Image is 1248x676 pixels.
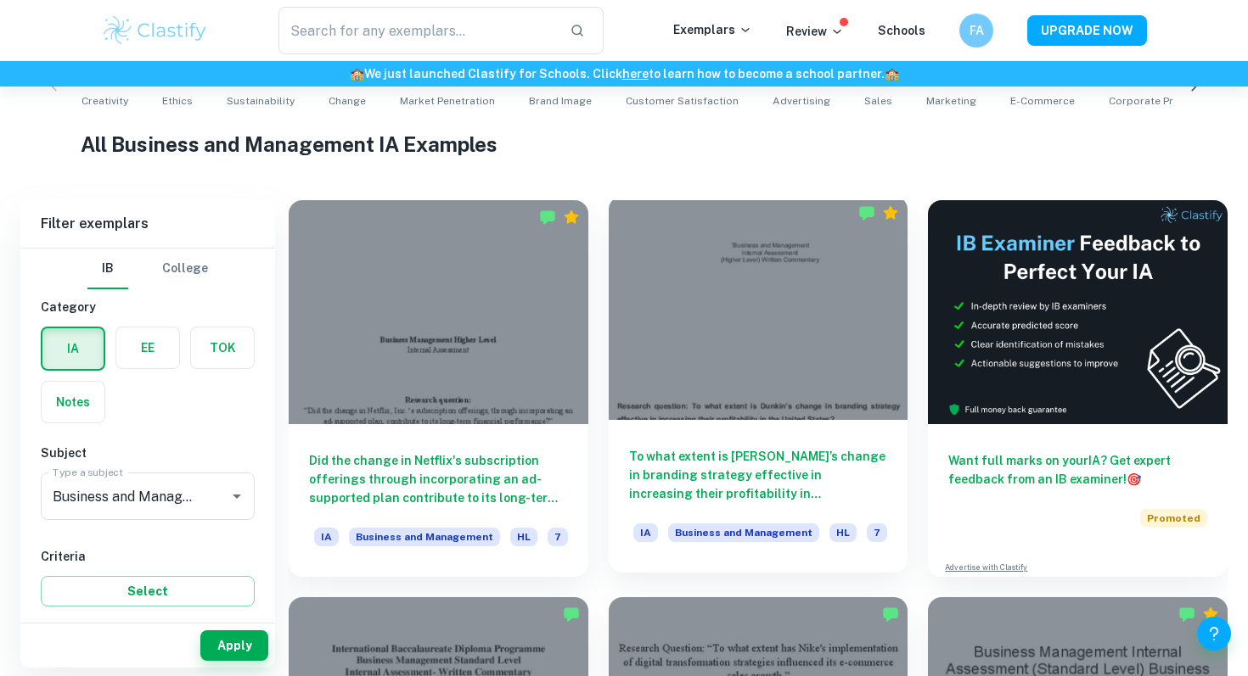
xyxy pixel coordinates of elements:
[928,200,1228,424] img: Thumbnail
[622,67,649,81] a: here
[41,298,255,316] h6: Category
[1127,472,1141,486] span: 🎯
[864,93,892,109] span: Sales
[227,93,295,109] span: Sustainability
[633,523,658,542] span: IA
[314,528,339,546] span: IA
[81,129,1167,159] h1: All Business and Management IA Examples
[41,547,255,566] h6: Criteria
[529,93,592,109] span: Brand Image
[945,561,1027,573] a: Advertise with Clastify
[225,484,249,508] button: Open
[539,209,556,226] img: Marked
[1027,15,1147,46] button: UPGRADE NOW
[773,93,830,109] span: Advertising
[959,14,993,47] button: FA
[967,21,987,40] h6: FA
[53,465,123,479] label: Type a subject
[289,200,588,577] a: Did the change in Netflix's subscription offerings through incorporating an ad-supported plan con...
[329,93,366,109] span: Change
[82,93,128,109] span: Creativity
[41,444,255,462] h6: Subject
[878,24,925,37] a: Schools
[162,249,208,289] button: College
[42,382,104,422] button: Notes
[926,93,976,109] span: Marketing
[548,528,568,546] span: 7
[563,209,580,226] div: Premium
[42,328,104,369] button: IA
[882,204,899,221] div: Premium
[668,523,819,542] span: Business and Management
[609,200,908,577] a: To what extent is [PERSON_NAME]’s change in branding strategy effective in increasing their profi...
[400,93,495,109] span: Market Penetration
[1202,606,1219,623] div: Premium
[829,523,857,542] span: HL
[563,606,580,623] img: Marked
[116,327,179,368] button: EE
[928,200,1228,577] a: Want full marks on yourIA? Get expert feedback from an IB examiner!PromotedAdvertise with Clastify
[278,7,556,54] input: Search for any exemplars...
[510,528,537,546] span: HL
[350,67,364,81] span: 🏫
[885,67,899,81] span: 🏫
[948,451,1207,489] h6: Want full marks on your IA ? Get expert feedback from an IB examiner!
[309,451,568,507] h6: Did the change in Netflix's subscription offerings through incorporating an ad-supported plan con...
[349,528,500,546] span: Business and Management
[101,14,209,47] img: Clastify logo
[867,523,887,542] span: 7
[1197,617,1231,651] button: Help and Feedback
[20,200,275,248] h6: Filter exemplars
[3,64,1245,83] h6: We just launched Clastify for Schools. Click to learn how to become a school partner.
[786,22,844,41] p: Review
[858,204,875,221] img: Marked
[191,327,254,368] button: TOK
[1010,93,1075,109] span: E-commerce
[673,20,752,39] p: Exemplars
[629,447,888,503] h6: To what extent is [PERSON_NAME]’s change in branding strategy effective in increasing their profi...
[162,93,193,109] span: Ethics
[1140,509,1207,528] span: Promoted
[87,249,128,289] button: IB
[882,606,899,623] img: Marked
[1178,606,1195,623] img: Marked
[87,249,208,289] div: Filter type choice
[1109,93,1222,109] span: Corporate Profitability
[41,576,255,606] button: Select
[200,630,268,661] button: Apply
[626,93,739,109] span: Customer Satisfaction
